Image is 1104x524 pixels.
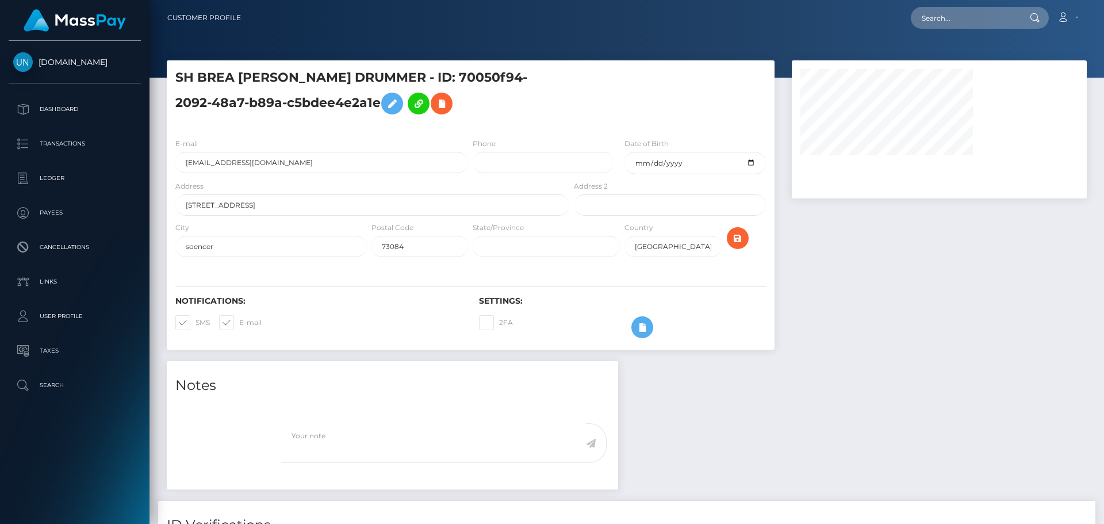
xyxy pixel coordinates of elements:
a: Transactions [9,129,141,158]
label: Date of Birth [624,139,669,149]
p: Payees [13,204,136,221]
a: Search [9,371,141,400]
a: Cancellations [9,233,141,262]
a: Customer Profile [167,6,241,30]
p: Cancellations [13,239,136,256]
label: Address 2 [574,181,608,192]
p: Dashboard [13,101,136,118]
a: Taxes [9,336,141,365]
h6: Settings: [479,296,765,306]
label: Address [175,181,204,192]
img: MassPay Logo [24,9,126,32]
label: City [175,223,189,233]
label: E-mail [219,315,262,330]
img: Unlockt.me [13,52,33,72]
p: Transactions [13,135,136,152]
span: [DOMAIN_NAME] [9,57,141,67]
p: Taxes [13,342,136,359]
h6: Notifications: [175,296,462,306]
label: Postal Code [371,223,413,233]
h5: SH BREA [PERSON_NAME] DRUMMER - ID: 70050f94-2092-48a7-b89a-c5bdee4e2a1e [175,69,563,120]
p: Links [13,273,136,290]
p: Search [13,377,136,394]
a: Links [9,267,141,296]
label: State/Province [473,223,524,233]
p: Ledger [13,170,136,187]
a: Dashboard [9,95,141,124]
p: User Profile [13,308,136,325]
a: Payees [9,198,141,227]
label: 2FA [479,315,513,330]
label: Country [624,223,653,233]
label: SMS [175,315,210,330]
h4: Notes [175,376,609,396]
input: Search... [911,7,1019,29]
a: User Profile [9,302,141,331]
label: E-mail [175,139,198,149]
label: Phone [473,139,496,149]
a: Ledger [9,164,141,193]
